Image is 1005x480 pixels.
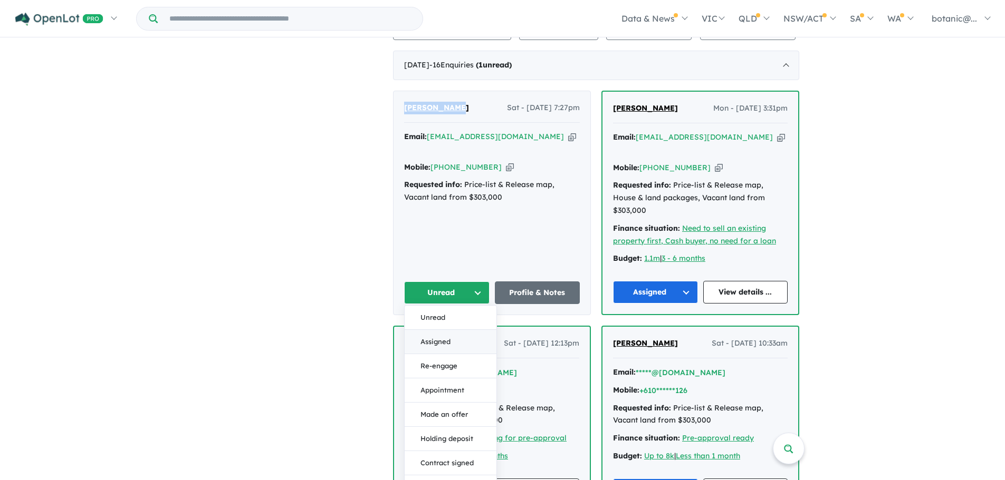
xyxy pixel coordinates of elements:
a: [PHONE_NUMBER] [639,163,711,172]
strong: Requested info: [613,403,671,413]
span: Sat - [DATE] 12:13pm [504,337,579,350]
strong: Mobile: [613,163,639,172]
div: | [613,252,788,265]
span: [PERSON_NAME] [613,338,678,348]
button: Made an offer [405,403,496,427]
span: 1 [478,60,483,70]
a: Less than 1 month [676,451,740,461]
span: Mon - [DATE] 3:31pm [713,102,788,115]
strong: Email: [613,132,636,142]
button: Contract signed [405,451,496,475]
a: [PHONE_NUMBER] [430,162,502,172]
button: Unread [405,306,496,330]
button: Assigned [613,281,698,303]
a: Up to 8k [644,451,674,461]
strong: Email: [613,367,636,377]
div: | [613,450,788,463]
strong: Finance situation: [613,223,680,233]
span: Sat - [DATE] 10:33am [712,337,788,350]
button: Holding deposit [405,427,496,451]
a: [EMAIL_ADDRESS][DOMAIN_NAME] [427,132,564,141]
span: botanic@... [932,13,977,24]
a: [PERSON_NAME] [404,102,469,114]
input: Try estate name, suburb, builder or developer [160,7,420,30]
button: Re-engage [405,354,496,378]
strong: Mobile: [404,162,430,172]
strong: ( unread) [476,60,512,70]
div: Price-list & Release map, House & land packages, Vacant land from $303,000 [613,179,788,217]
a: 3 - 6 months [662,253,705,263]
a: View details ... [703,281,788,303]
span: - 16 Enquir ies [429,60,512,70]
span: [PERSON_NAME] [613,103,678,113]
a: Looking for pre-approval [474,433,567,443]
div: [DATE] [393,51,799,80]
button: Assigned [405,330,496,354]
strong: Requested info: [613,180,671,190]
strong: Mobile: [613,385,639,395]
a: [EMAIL_ADDRESS][DOMAIN_NAME] [636,132,773,142]
strong: Finance situation: [613,433,680,443]
button: Copy [715,162,723,173]
strong: Email: [404,132,427,141]
button: Copy [777,132,785,143]
button: Appointment [405,378,496,403]
button: Unread [404,281,490,304]
a: [PERSON_NAME] [613,337,678,350]
strong: Requested info: [404,180,462,189]
strong: Budget: [613,253,642,263]
a: [PERSON_NAME] [613,102,678,115]
div: Price-list & Release map, Vacant land from $303,000 [404,179,580,204]
img: Openlot PRO Logo White [15,13,103,26]
span: [PERSON_NAME] [404,103,469,112]
strong: Budget: [613,451,642,461]
a: Need to sell an existing property first, Cash buyer, no need for a loan [613,223,776,246]
a: Pre-approval ready [682,433,754,443]
a: 1.1m [644,253,660,263]
a: Profile & Notes [495,281,580,304]
button: Copy [568,131,576,142]
span: Sat - [DATE] 7:27pm [507,102,580,114]
div: Price-list & Release map, Vacant land from $303,000 [613,402,788,427]
button: Copy [506,162,514,173]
